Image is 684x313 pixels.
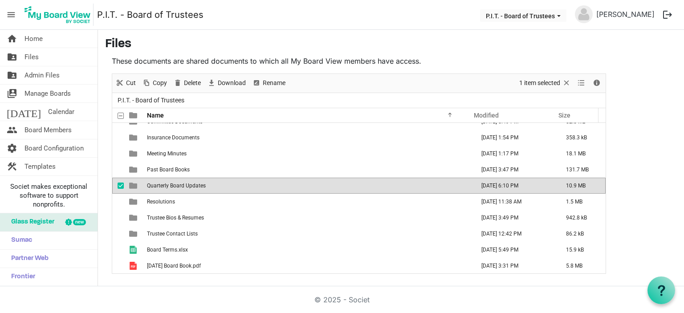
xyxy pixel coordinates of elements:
[593,5,658,23] a: [PERSON_NAME]
[144,178,472,194] td: Quarterly Board Updates is template cell column header Name
[147,118,203,125] span: Committee Documents
[73,219,86,225] div: new
[124,130,144,146] td: is template cell column header type
[557,194,606,210] td: 1.5 MB is template cell column header Size
[575,5,593,23] img: no-profile-picture.svg
[557,162,606,178] td: 131.7 MB is template cell column header Size
[7,85,17,102] span: switch_account
[558,112,570,119] span: Size
[144,226,472,242] td: Trustee Contact Lists is template cell column header Name
[557,146,606,162] td: 18.1 MB is template cell column header Size
[116,95,186,106] span: P.I.T. - Board of Trustees
[24,85,71,102] span: Manage Boards
[24,121,72,139] span: Board Members
[147,231,198,237] span: Trustee Contact Lists
[217,77,247,89] span: Download
[24,139,84,157] span: Board Configuration
[658,5,677,24] button: logout
[472,162,557,178] td: July 09, 2025 3:47 PM column header Modified
[249,74,289,93] div: Rename
[7,121,17,139] span: people
[7,30,17,48] span: home
[124,146,144,162] td: is template cell column header type
[183,77,202,89] span: Delete
[147,150,187,157] span: Meeting Minutes
[24,158,56,175] span: Templates
[124,258,144,274] td: is template cell column header type
[147,199,175,205] span: Resolutions
[112,226,124,242] td: checkbox
[170,74,204,93] div: Delete
[472,178,557,194] td: January 20, 2023 6:10 PM column header Modified
[144,242,472,258] td: Board Terms.xlsx is template cell column header Name
[147,247,188,253] span: Board Terms.xlsx
[144,146,472,162] td: Meeting Minutes is template cell column header Name
[7,213,54,231] span: Glass Register
[557,130,606,146] td: 358.3 kB is template cell column header Size
[557,178,606,194] td: 10.9 MB is template cell column header Size
[124,226,144,242] td: is template cell column header type
[112,242,124,258] td: checkbox
[574,74,589,93] div: View
[144,210,472,226] td: Trustee Bios & Resumes is template cell column header Name
[589,74,604,93] div: Details
[472,210,557,226] td: July 09, 2025 3:49 PM column header Modified
[7,158,17,175] span: construction
[576,77,586,89] button: View dropdownbutton
[112,162,124,178] td: checkbox
[480,9,566,22] button: P.I.T. - Board of Trustees dropdownbutton
[147,134,199,141] span: Insurance Documents
[206,77,248,89] button: Download
[7,268,35,286] span: Frontier
[24,30,43,48] span: Home
[147,263,201,269] span: [DATE] Board Book.pdf
[147,183,206,189] span: Quarterly Board Updates
[112,258,124,274] td: checkbox
[97,6,204,24] a: P.I.T. - Board of Trustees
[48,103,74,121] span: Calendar
[152,77,168,89] span: Copy
[472,258,557,274] td: October 03, 2025 3:31 PM column header Modified
[518,77,561,89] span: 1 item selected
[7,103,41,121] span: [DATE]
[144,130,472,146] td: Insurance Documents is template cell column header Name
[112,74,139,93] div: Cut
[7,66,17,84] span: folder_shared
[112,178,124,194] td: checkbox
[112,130,124,146] td: checkbox
[112,146,124,162] td: checkbox
[114,77,138,89] button: Cut
[112,194,124,210] td: checkbox
[7,139,17,157] span: settings
[139,74,170,93] div: Copy
[105,37,677,52] h3: Files
[147,215,204,221] span: Trustee Bios & Resumes
[474,112,499,119] span: Modified
[22,4,94,26] img: My Board View Logo
[557,226,606,242] td: 86.2 kB is template cell column header Size
[112,56,606,66] p: These documents are shared documents to which all My Board View members have access.
[472,242,557,258] td: July 14, 2023 5:49 PM column header Modified
[147,167,190,173] span: Past Board Books
[124,194,144,210] td: is template cell column header type
[472,146,557,162] td: August 16, 2022 1:17 PM column header Modified
[124,178,144,194] td: is template cell column header type
[124,242,144,258] td: is template cell column header type
[125,77,137,89] span: Cut
[172,77,203,89] button: Delete
[144,162,472,178] td: Past Board Books is template cell column header Name
[557,210,606,226] td: 942.8 kB is template cell column header Size
[472,226,557,242] td: August 17, 2022 12:42 PM column header Modified
[557,242,606,258] td: 15.9 kB is template cell column header Size
[591,77,603,89] button: Details
[557,258,606,274] td: 5.8 MB is template cell column header Size
[7,250,49,268] span: Partner Web
[141,77,169,89] button: Copy
[3,6,20,23] span: menu
[204,74,249,93] div: Download
[147,112,164,119] span: Name
[518,77,573,89] button: Selection
[472,130,557,146] td: April 17, 2023 1:54 PM column header Modified
[251,77,287,89] button: Rename
[4,182,94,209] span: Societ makes exceptional software to support nonprofits.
